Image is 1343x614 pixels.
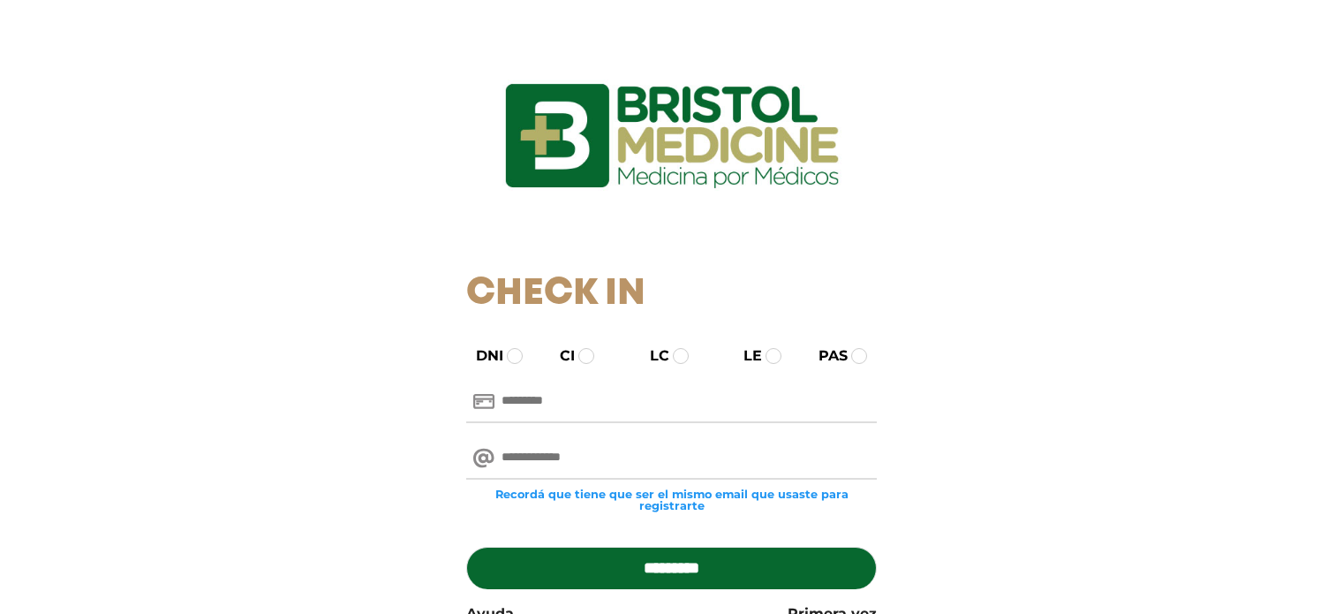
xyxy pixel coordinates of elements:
small: Recordá que tiene que ser el mismo email que usaste para registrarte [466,489,877,512]
h1: Check In [466,272,877,316]
label: DNI [460,345,503,367]
label: PAS [803,345,848,367]
label: LC [634,345,669,367]
label: LE [728,345,762,367]
img: logo_ingresarbristol.jpg [434,21,910,251]
label: CI [544,345,575,367]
